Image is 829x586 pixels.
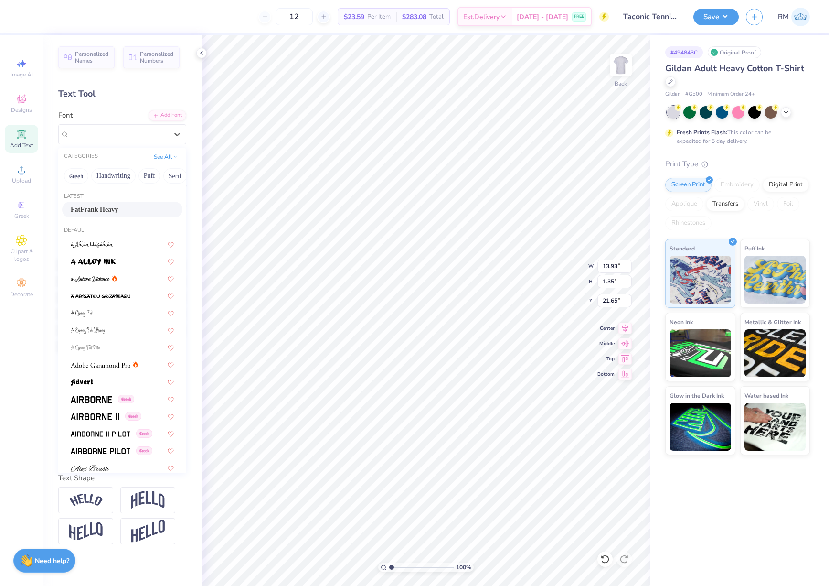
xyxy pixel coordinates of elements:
[10,291,33,298] span: Decorate
[597,325,615,332] span: Center
[665,46,703,58] div: # 494843C
[58,193,186,201] div: Latest
[58,473,186,484] div: Text Shape
[693,9,739,25] button: Save
[597,356,615,362] span: Top
[615,79,627,88] div: Back
[597,340,615,347] span: Middle
[747,197,774,211] div: Vinyl
[58,87,186,100] div: Text Tool
[665,216,712,230] div: Rhinestones
[71,396,112,403] img: Airborne
[367,12,391,22] span: Per Item
[131,491,165,509] img: Arch
[136,446,152,455] span: Greek
[611,55,630,75] img: Back
[665,159,810,170] div: Print Type
[11,71,33,78] span: Image AI
[69,522,103,541] img: Flag
[163,168,187,184] button: Serif
[71,465,109,472] img: Alex Brush
[14,212,29,220] span: Greek
[665,90,680,98] span: Gildan
[778,8,810,26] a: RM
[517,12,568,22] span: [DATE] - [DATE]
[744,317,801,327] span: Metallic & Glitter Ink
[64,168,88,184] button: Greek
[708,46,761,58] div: Original Proof
[677,128,794,145] div: This color can be expedited for 5 day delivery.
[429,12,444,22] span: Total
[670,391,724,401] span: Glow in the Dark Ink
[71,327,105,334] img: A Charming Font Leftleaning
[744,243,765,253] span: Puff Ink
[149,110,186,121] div: Add Font
[665,63,804,74] span: Gildan Adult Heavy Cotton T-Shirt
[71,413,119,420] img: Airborne II
[58,227,186,235] div: Default
[118,395,134,403] span: Greek
[151,152,181,162] button: See All
[456,563,471,572] span: 100 %
[131,520,165,543] img: Rise
[670,256,731,304] img: Standard
[744,329,806,377] img: Metallic & Glitter Ink
[71,205,118,215] span: FatFrank Heavy
[574,13,584,20] span: FREE
[670,317,693,327] span: Neon Ink
[597,371,615,378] span: Bottom
[69,494,103,507] img: Arc
[71,431,130,437] img: Airborne II Pilot
[71,276,110,282] img: a Antara Distance
[685,90,702,98] span: # G500
[707,90,755,98] span: Minimum Order: 24 +
[744,403,806,451] img: Water based Ink
[677,129,727,136] strong: Fresh Prints Flash:
[71,310,93,317] img: A Charming Font
[138,168,160,184] button: Puff
[75,51,109,64] span: Personalized Names
[665,197,703,211] div: Applique
[665,178,712,192] div: Screen Print
[670,403,731,451] img: Glow in the Dark Ink
[670,329,731,377] img: Neon Ink
[71,345,100,351] img: A Charming Font Outline
[71,259,116,265] img: a Alloy Ink
[64,152,98,161] div: CATEGORIES
[11,106,32,114] span: Designs
[670,243,695,253] span: Standard
[344,12,364,22] span: $23.59
[71,362,130,369] img: Adobe Garamond Pro
[71,448,130,455] img: Airborne Pilot
[778,11,789,22] span: RM
[136,429,152,438] span: Greek
[763,178,809,192] div: Digital Print
[58,110,73,121] label: Font
[616,7,686,26] input: Untitled Design
[744,391,788,401] span: Water based Ink
[463,12,500,22] span: Est. Delivery
[91,168,136,184] button: Handwriting
[714,178,760,192] div: Embroidery
[12,177,31,184] span: Upload
[791,8,810,26] img: Ronald Manipon
[71,293,130,300] img: a Arigatou Gozaimasu
[706,197,744,211] div: Transfers
[140,51,174,64] span: Personalized Numbers
[777,197,799,211] div: Foil
[35,556,69,565] strong: Need help?
[125,412,141,421] span: Greek
[402,12,426,22] span: $283.08
[71,379,93,386] img: Advert
[744,256,806,304] img: Puff Ink
[10,141,33,149] span: Add Text
[5,248,38,263] span: Clipart & logos
[276,8,313,25] input: – –
[71,241,113,248] img: a Ahlan Wasahlan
